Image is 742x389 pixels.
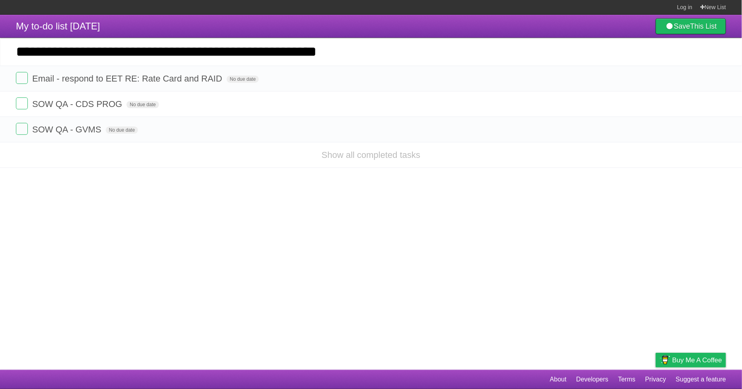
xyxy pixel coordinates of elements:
label: Done [16,97,28,109]
span: No due date [227,76,259,83]
a: Privacy [645,372,666,387]
span: SOW QA - CDS PROG [32,99,124,109]
a: Terms [618,372,636,387]
a: Show all completed tasks [322,150,420,160]
span: No due date [126,101,159,108]
span: Email - respond to EET RE: Rate Card and RAID [32,74,224,84]
b: This List [690,22,717,30]
img: Buy me a coffee [660,353,670,367]
a: Buy me a coffee [656,353,726,368]
a: Suggest a feature [676,372,726,387]
a: About [550,372,567,387]
span: No due date [106,126,138,134]
span: SOW QA - GVMS [32,124,103,134]
span: My to-do list [DATE] [16,21,100,31]
label: Done [16,123,28,135]
a: SaveThis List [656,18,726,34]
a: Developers [576,372,608,387]
label: Done [16,72,28,84]
span: Buy me a coffee [672,353,722,367]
